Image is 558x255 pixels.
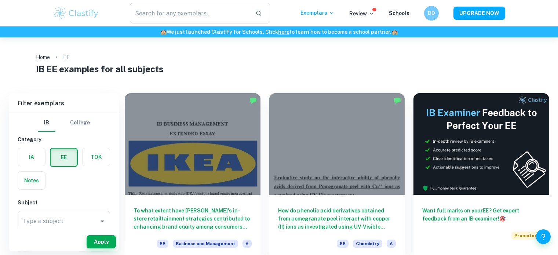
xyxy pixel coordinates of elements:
[427,9,435,17] h6: DD
[38,114,55,132] button: IB
[249,97,257,104] img: Marked
[160,29,167,35] span: 🏫
[18,198,110,207] h6: Subject
[157,240,168,248] span: EE
[422,207,540,223] h6: Want full marks on your EE ? Get expert feedback from an IB examiner!
[499,216,506,222] span: 🎯
[424,6,439,21] button: DD
[242,240,252,248] span: A
[337,240,349,248] span: EE
[53,6,100,21] img: Clastify logo
[300,9,335,17] p: Exemplars
[1,28,557,36] h6: We just launched Clastify for Schools. Click to learn how to become a school partner.
[278,207,396,231] h6: How do phenolic acid derivatives obtained from pomegranate peel interact with copper (II) ions as...
[83,148,110,166] button: TOK
[130,3,250,23] input: Search for any exemplars...
[134,207,252,231] h6: To what extent have [PERSON_NAME]'s in-store retailtainment strategies contributed to enhancing b...
[38,114,90,132] div: Filter type choice
[87,235,116,248] button: Apply
[97,216,107,226] button: Open
[18,172,45,189] button: Notes
[453,7,505,20] button: UPGRADE NOW
[389,10,409,16] a: Schools
[349,10,374,18] p: Review
[391,29,398,35] span: 🏫
[394,97,401,104] img: Marked
[173,240,238,248] span: Business and Management
[63,53,70,61] p: EE
[36,62,522,76] h1: IB EE examples for all subjects
[413,93,549,195] img: Thumbnail
[387,240,396,248] span: A
[18,148,45,166] button: IA
[18,135,110,143] h6: Category
[536,229,551,244] button: Help and Feedback
[9,93,119,114] h6: Filter exemplars
[51,149,77,166] button: EE
[70,114,90,132] button: College
[36,52,50,62] a: Home
[353,240,382,248] span: Chemistry
[511,232,540,240] span: Promoted
[278,29,289,35] a: here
